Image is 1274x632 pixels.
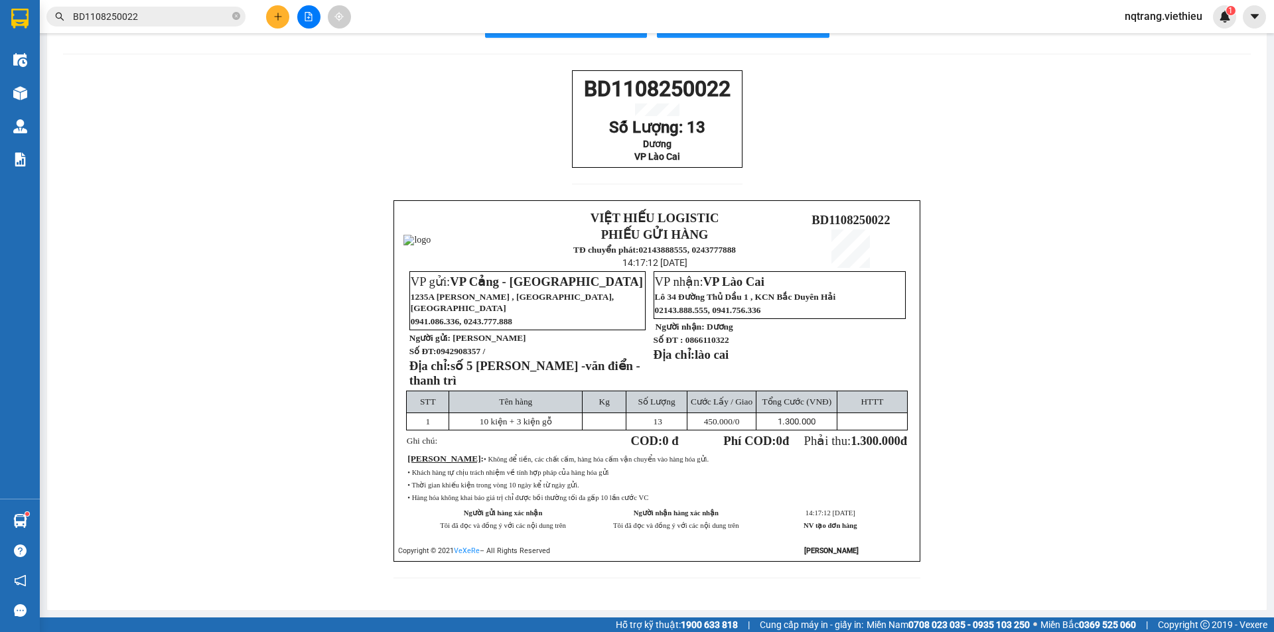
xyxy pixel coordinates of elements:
[11,9,29,29] img: logo-vxr
[812,213,890,227] span: BD1108250022
[867,617,1030,632] span: Miền Nam
[70,84,128,104] strong: 02143888555, 0243777888
[1040,617,1136,632] span: Miền Bắc
[704,416,733,426] span: 450.000
[1243,5,1266,29] button: caret-down
[573,245,638,255] strong: TĐ chuyển phát:
[616,617,738,632] span: Hỗ trợ kỹ thuật:
[403,235,431,245] img: logo
[638,245,736,255] strong: 02143888555, 0243777888
[638,397,675,407] span: Số Lượng
[762,397,831,407] span: Tổng Cước (VNĐ)
[634,509,719,517] strong: Người nhận hàng xác nhận
[691,397,752,407] span: Cước Lấy / Giao
[707,322,733,332] span: Dương
[1114,8,1213,25] span: nqtrang.viethieu
[643,139,672,149] span: Dương
[425,416,430,426] span: 1
[900,434,907,448] span: đ
[613,522,739,529] span: Tôi đã đọc và đồng ý với các nội dung trên
[484,456,709,463] span: • Không để tiền, các chất cấm, hàng hóa cấm vận chuyển vào hàng hóa gửi.
[804,546,859,555] strong: [PERSON_NAME]
[591,211,719,225] strong: VIỆT HIẾU LOGISTIC
[655,305,761,315] span: 02143.888.555, 0941.756.336
[411,316,512,326] span: 0941.086.336, 0243.777.888
[1079,619,1136,630] strong: 0369 525 060
[411,275,643,288] span: VP gửi:
[13,119,27,133] img: warehouse-icon
[776,434,782,448] span: 0
[655,292,836,302] span: Lô 34 Đường Thủ Dầu 1 , KCN Bắc Duyên Hải
[420,397,436,407] span: STT
[304,12,313,21] span: file-add
[411,292,614,313] span: 1235A [PERSON_NAME] , [GEOGRAPHIC_DATA], [GEOGRAPHIC_DATA]
[499,397,532,407] span: Tên hàng
[695,348,729,361] span: lào cai
[328,5,351,29] button: aim
[407,469,608,476] span: • Khách hàng tự chịu trách nhiệm về tính hợp pháp của hàng hóa gửi
[908,619,1030,630] strong: 0708 023 035 - 0935 103 250
[655,275,764,288] span: VP nhận:
[631,434,679,448] strong: COD:
[13,86,27,100] img: warehouse-icon
[334,12,344,21] span: aim
[622,257,687,268] span: 14:17:12 [DATE]
[450,275,643,288] span: VP Cảng - [GEOGRAPHIC_DATA]
[806,509,855,517] span: 14:17:12 [DATE]
[407,481,579,489] span: • Thời gian khiếu kiện trong vòng 10 ngày kể từ ngày gửi.
[13,514,27,528] img: warehouse-icon
[723,434,789,448] strong: Phí COD: đ
[453,333,526,343] span: [PERSON_NAME]
[409,346,485,356] strong: Số ĐT:
[851,434,900,448] span: 1.300.000
[804,522,857,529] strong: NV tạo đơn hàng
[398,546,550,555] span: Copyright © 2021 – All Rights Reserved
[266,5,289,29] button: plus
[654,416,662,426] span: 13
[599,397,610,407] span: Kg
[232,12,240,20] span: close-circle
[14,544,27,557] span: question-circle
[760,617,863,632] span: Cung cấp máy in - giấy in:
[55,12,64,21] span: search
[60,11,125,39] strong: VIỆT HIẾU LOGISTIC
[662,434,678,448] span: 0 đ
[25,512,29,516] sup: 1
[1219,11,1231,23] img: icon-new-feature
[14,574,27,587] span: notification
[704,416,740,426] span: /0
[407,494,648,501] span: • Hàng hóa không khai báo giá trị chỉ được bồi thường tối đa gấp 10 lần cước VC
[584,76,731,101] span: BD1108250022
[748,617,750,632] span: |
[409,359,640,387] span: số 5 [PERSON_NAME] -văn điển -thanh trì
[407,454,484,464] span: :
[129,77,208,91] span: LC1208250096
[407,436,437,446] span: Ghi chú:
[57,73,114,94] strong: TĐ chuyển phát:
[232,11,240,23] span: close-circle
[681,619,738,630] strong: 1900 633 818
[685,335,729,345] span: 0866110322
[73,9,230,24] input: Tìm tên, số ĐT hoặc mã đơn
[861,397,883,407] span: HTTT
[1249,11,1261,23] span: caret-down
[1200,620,1210,629] span: copyright
[1226,6,1236,15] sup: 1
[14,604,27,617] span: message
[436,346,485,356] span: 0942908357 /
[454,546,480,555] a: VeXeRe
[13,153,27,166] img: solution-icon
[609,118,705,137] span: Số Lượng: 13
[297,5,320,29] button: file-add
[273,12,283,21] span: plus
[409,359,451,373] strong: Địa chỉ:
[601,227,709,241] strong: PHIẾU GỬI HÀNG
[1228,6,1233,15] span: 1
[409,333,451,343] strong: Người gửi:
[804,434,908,448] span: Phải thu:
[59,42,126,70] strong: PHIẾU GỬI HÀNG
[703,275,764,288] span: VP Lào Cai
[5,40,56,91] img: logo
[480,416,552,426] span: 10 kiện + 3 kiện gỗ
[1146,617,1148,632] span: |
